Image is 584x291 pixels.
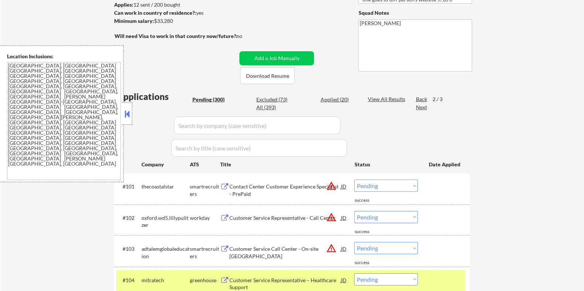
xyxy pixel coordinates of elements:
div: Contact Center Customer Experience Specialist - PrePaid [229,183,341,197]
div: #102 [122,214,135,222]
div: Location Inclusions: [7,53,121,60]
div: Company [141,161,189,168]
button: warning_amber [326,243,336,253]
strong: Will need Visa to work in that country now/future?: [114,33,237,39]
div: JD [340,211,347,224]
div: success [354,260,384,266]
div: #104 [122,277,135,284]
div: Customer Service Representative – Healthcare Support [229,277,341,291]
strong: Applies: [114,1,133,8]
div: Customer Service Representative - Call Center [229,214,341,222]
button: warning_amber [326,212,336,222]
button: warning_amber [326,181,336,191]
div: Back [416,96,427,103]
div: Applications [116,92,189,101]
div: greenhouse [189,277,220,284]
div: mitratech [141,277,189,284]
div: thecoastalstar [141,183,189,190]
div: Excluded (73) [256,96,293,103]
div: Status [354,157,418,171]
div: #101 [122,183,135,190]
strong: Minimum salary: [114,18,154,24]
div: 2 / 3 [432,96,449,103]
input: Search by company (case sensitive) [174,117,340,134]
button: Add a Job Manually [239,51,314,65]
div: All (393) [256,104,293,111]
div: Pending (300) [192,96,229,103]
div: 12 sent / 200 bought [114,1,237,8]
div: Date Applied [428,161,461,168]
div: $33,280 [114,17,237,25]
div: Next [416,104,427,111]
div: Title [220,161,347,168]
button: Download Resume [240,67,295,84]
div: JD [340,180,347,193]
div: Customer Service Call Center - On-site [GEOGRAPHIC_DATA] [229,245,341,260]
div: View All Results [368,96,407,103]
div: oxford.wd5.lillypulitzer [141,214,189,229]
div: adtalemglobaleducation [141,245,189,260]
div: #103 [122,245,135,253]
input: Search by title (case sensitive) [171,139,347,157]
div: JD [340,273,347,287]
div: Applied (20) [320,96,357,103]
div: success [354,197,384,204]
div: JD [340,242,347,255]
strong: Can work in country of residence?: [114,10,196,16]
div: ATS [189,161,220,168]
div: smartrecruiters [189,245,220,260]
div: Squad Notes [358,9,472,17]
div: workday [189,214,220,222]
div: smartrecruiters [189,183,220,197]
div: no [236,32,257,40]
div: success [354,229,384,235]
div: yes [114,9,235,17]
